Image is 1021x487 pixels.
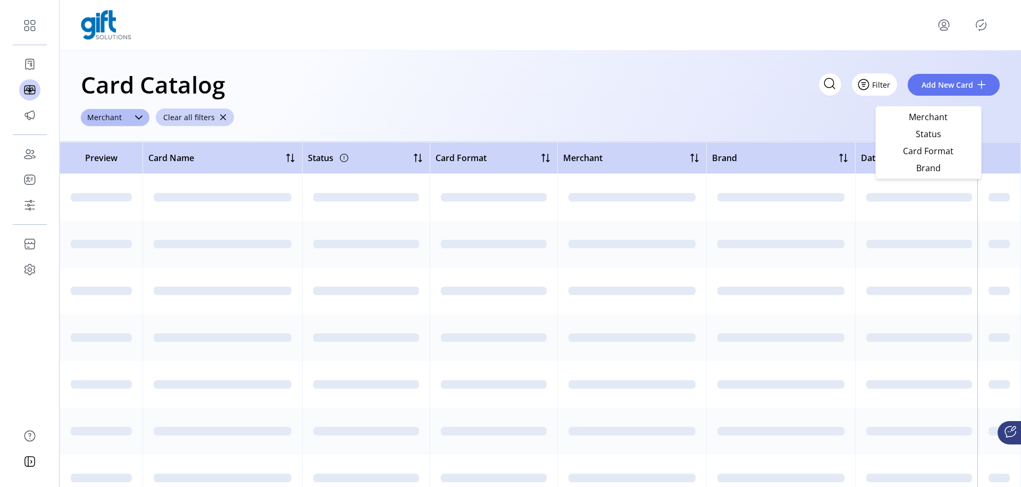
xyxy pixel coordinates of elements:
[65,152,137,164] span: Preview
[884,164,973,172] span: Brand
[973,16,990,33] button: Publisher Panel
[878,125,979,142] li: Status
[81,109,128,126] div: Merchant
[884,130,973,138] span: Status
[852,73,897,96] button: Filter Button
[819,73,841,96] input: Search
[156,108,234,126] button: Clear all filters
[922,79,973,90] span: Add New Card
[308,149,350,166] div: Status
[563,152,602,164] span: Merchant
[878,159,979,177] li: Brand
[908,74,1000,96] button: Add New Card
[712,152,737,164] span: Brand
[935,16,952,33] button: menu
[878,142,979,159] li: Card Format
[81,66,225,103] h1: Card Catalog
[884,113,973,121] span: Merchant
[878,108,979,125] li: Merchant
[872,79,890,90] span: Filter
[884,147,973,155] span: Card Format
[861,152,914,164] span: Date Created
[81,10,131,40] img: logo
[148,152,194,164] span: Card Name
[436,152,487,164] span: Card Format
[163,112,215,123] span: Clear all filters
